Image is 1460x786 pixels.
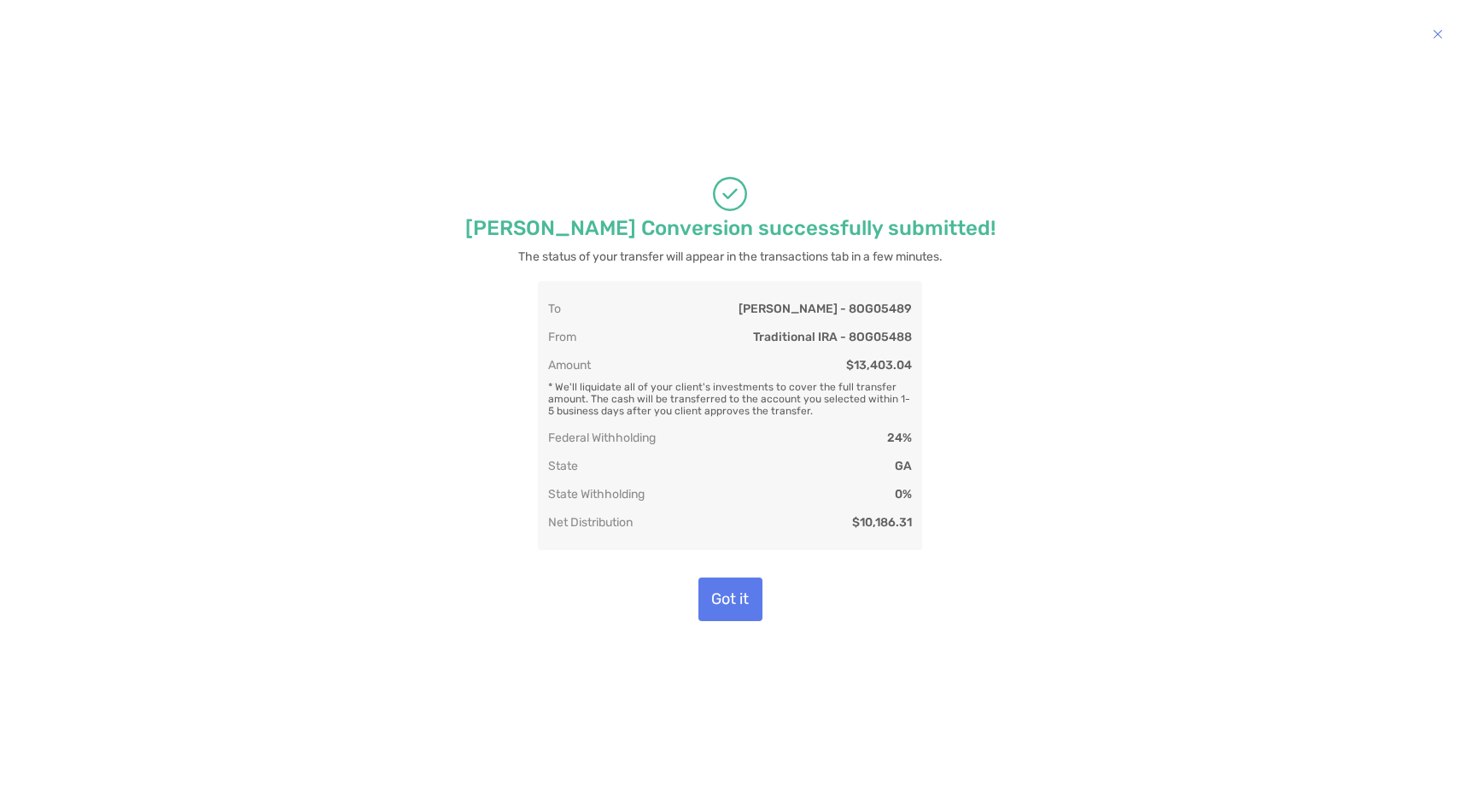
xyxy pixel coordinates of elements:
div: State [548,459,578,473]
div: $13,403.04 [846,358,912,372]
div: 24% [887,431,912,445]
div: Traditional IRA - 8OG05488 [753,330,912,344]
div: State Withholding [548,487,645,502]
div: From [548,330,576,344]
div: $10,186.31 [852,515,912,530]
div: Amount [548,358,591,372]
p: The status of your transfer will appear in the transactions tab in a few minutes. [518,246,943,267]
div: Federal Withholding [548,431,656,445]
div: [PERSON_NAME] - 8OG05489 [739,302,912,316]
div: GA [895,459,912,473]
button: Got it [698,578,762,621]
div: 0% [895,487,912,502]
div: Net Distribution [548,515,633,530]
div: To [548,302,561,316]
p: [PERSON_NAME] Conversion successfully submitted! [465,218,996,239]
div: * We'll liquidate all of your client's investments to cover the full transfer amount. The cash wi... [548,372,912,417]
